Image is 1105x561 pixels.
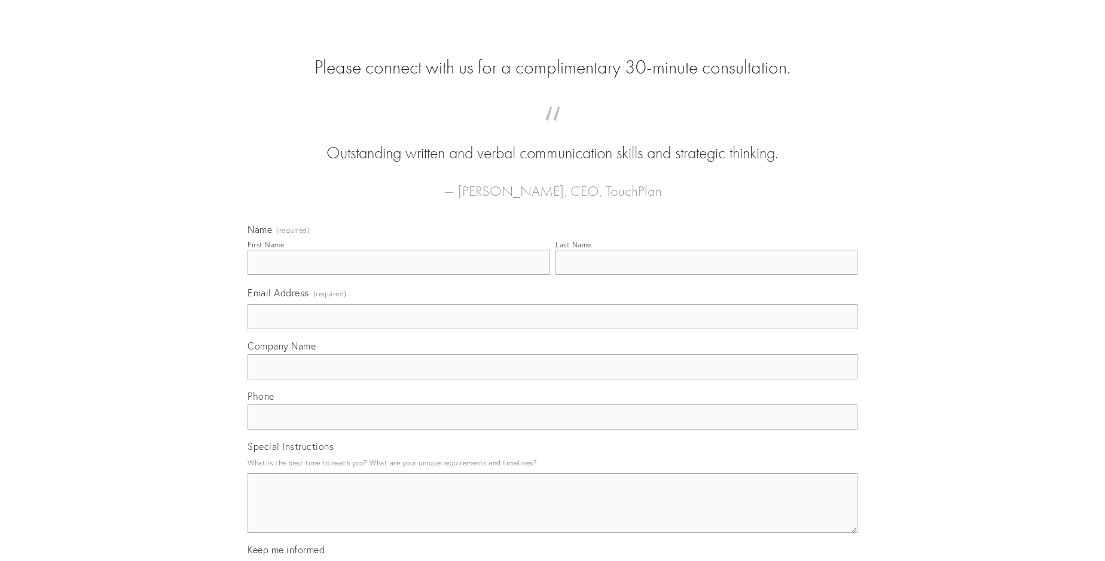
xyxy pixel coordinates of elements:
div: Last Name [555,240,591,249]
span: Phone [248,390,274,402]
div: First Name [248,240,284,249]
p: What is the best time to reach you? What are your unique requirements and timelines? [248,455,857,471]
span: Keep me informed [248,544,325,556]
span: Special Instructions [248,440,334,452]
span: (required) [313,286,347,302]
span: “ [267,118,838,142]
blockquote: Outstanding written and verbal communication skills and strategic thinking. [267,118,838,165]
span: Company Name [248,340,316,352]
span: Email Address [248,287,309,299]
h2: Please connect with us for a complimentary 30-minute consultation. [248,56,857,79]
span: Name [248,223,272,235]
span: (required) [276,227,310,234]
figcaption: — [PERSON_NAME], CEO, TouchPlan [267,165,838,203]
